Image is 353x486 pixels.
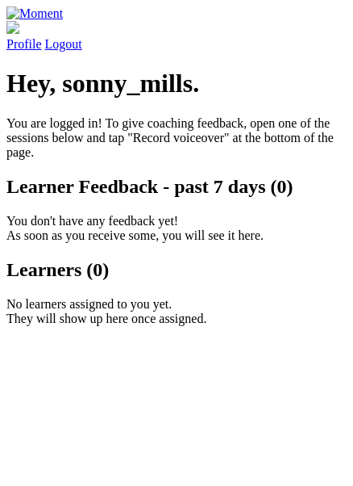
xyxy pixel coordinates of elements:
[6,21,19,34] img: default_avatar-b4e2223d03051bc43aaaccfb402a43260a3f17acc7fafc1603fdf008d6cba3c9.png
[6,6,63,21] img: Moment
[6,297,347,326] p: No learners assigned to you yet. They will show up here once assigned.
[45,37,82,51] a: Logout
[6,21,347,51] a: Profile
[6,214,347,243] p: You don't have any feedback yet! As soon as you receive some, you will see it here.
[6,259,347,281] h2: Learners (0)
[6,116,347,160] p: You are logged in! To give coaching feedback, open one of the sessions below and tap "Record voic...
[6,69,347,98] h1: Hey, sonny_mills.
[6,176,347,198] h2: Learner Feedback - past 7 days (0)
